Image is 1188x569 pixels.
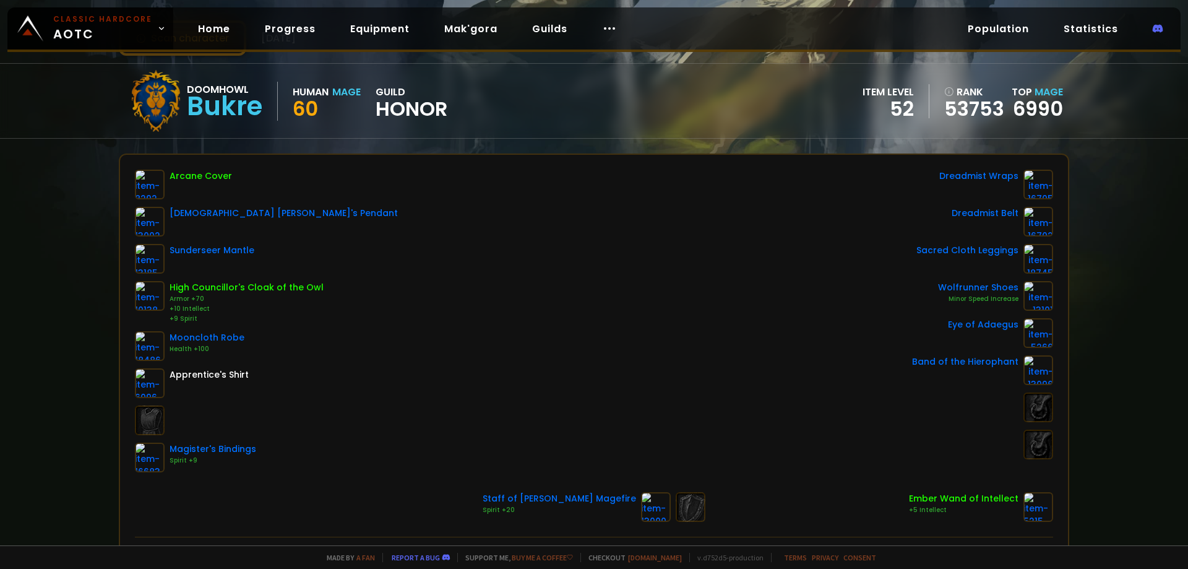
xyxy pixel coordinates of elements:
div: High Councillor's Cloak of the Owl [170,281,324,294]
div: Wolfrunner Shoes [938,281,1018,294]
a: a fan [356,553,375,562]
div: +5 Intellect [909,505,1018,515]
img: item-13000 [641,492,671,522]
a: Progress [255,16,325,41]
span: AOTC [53,14,152,43]
img: item-18486 [135,331,165,361]
a: Buy me a coffee [512,553,573,562]
div: Sunderseer Mantle [170,244,254,257]
span: Checkout [580,553,682,562]
a: Privacy [812,553,838,562]
small: Classic Hardcore [53,14,152,25]
img: item-5266 [1023,318,1053,348]
div: Minor Speed Increase [938,294,1018,304]
div: [DEMOGRAPHIC_DATA] [PERSON_NAME]'s Pendant [170,207,398,220]
div: Ember Wand of Intellect [909,492,1018,505]
img: item-8292 [135,170,165,199]
div: Top [1012,84,1063,100]
span: 60 [293,95,318,123]
div: Bukre [187,97,262,116]
img: item-13101 [1023,281,1053,311]
div: Dreadmist Wraps [939,170,1018,183]
div: Magister's Bindings [170,443,256,456]
span: Honor [376,100,447,118]
a: Population [958,16,1039,41]
div: +9 Spirit [170,314,324,324]
a: Report a bug [392,553,440,562]
div: Staff of [PERSON_NAME] Magefire [483,492,636,505]
div: Eye of Adaegus [948,318,1018,331]
div: Arcane Cover [170,170,232,183]
div: Dreadmist Belt [952,207,1018,220]
span: Support me, [457,553,573,562]
img: item-6096 [135,368,165,398]
img: item-5215 [1023,492,1053,522]
div: Mooncloth Robe [170,331,244,344]
div: +10 Intellect [170,304,324,314]
img: item-13002 [135,207,165,237]
div: item level [863,84,914,100]
img: item-18745 [1023,244,1053,274]
div: Band of the Hierophant [912,355,1018,368]
a: Mak'gora [434,16,507,41]
a: Consent [843,553,876,562]
a: 6990 [1013,95,1063,123]
a: Guilds [522,16,577,41]
div: Human [293,84,329,100]
a: [DOMAIN_NAME] [628,553,682,562]
a: Terms [784,553,807,562]
div: Sacred Cloth Leggings [916,244,1018,257]
a: Home [188,16,240,41]
div: Armor +70 [170,294,324,304]
div: Spirit +9 [170,456,256,466]
div: 52 [863,100,914,118]
span: v. d752d5 - production [689,553,764,562]
a: Classic HardcoreAOTC [7,7,173,50]
span: Mage [1035,85,1063,99]
div: rank [944,84,1004,100]
a: 53753 [944,100,1004,118]
div: Health +100 [170,344,244,354]
img: item-13185 [135,244,165,274]
a: Statistics [1054,16,1128,41]
div: Mage [332,84,361,100]
div: Apprentice's Shirt [170,368,249,381]
img: item-16683 [135,443,165,472]
img: item-16705 [1023,170,1053,199]
img: item-16702 [1023,207,1053,237]
a: Equipment [340,16,420,41]
img: item-13096 [1023,355,1053,385]
img: item-10138 [135,281,165,311]
div: guild [376,84,447,118]
span: Made by [319,553,375,562]
div: Spirit +20 [483,505,636,515]
div: Doomhowl [187,82,262,97]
